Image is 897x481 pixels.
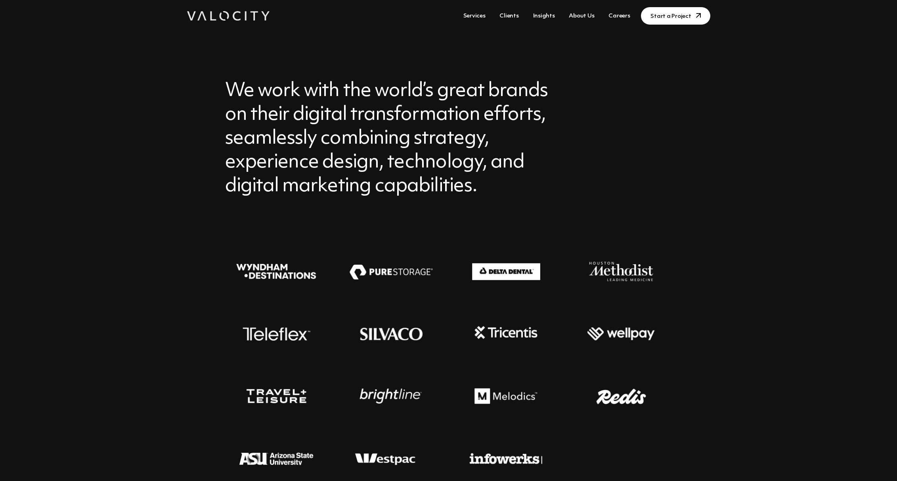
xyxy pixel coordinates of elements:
a: Insights [530,9,558,23]
a: Clients [496,9,522,23]
a: Services [460,9,489,23]
h3: We work with the world’s great brands on their digital transformation efforts, seamlessly combini... [225,79,560,198]
a: Careers [605,9,633,23]
img: Valocity Digital [187,11,270,21]
a: About Us [566,9,597,23]
a: Start a Project [641,7,710,25]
